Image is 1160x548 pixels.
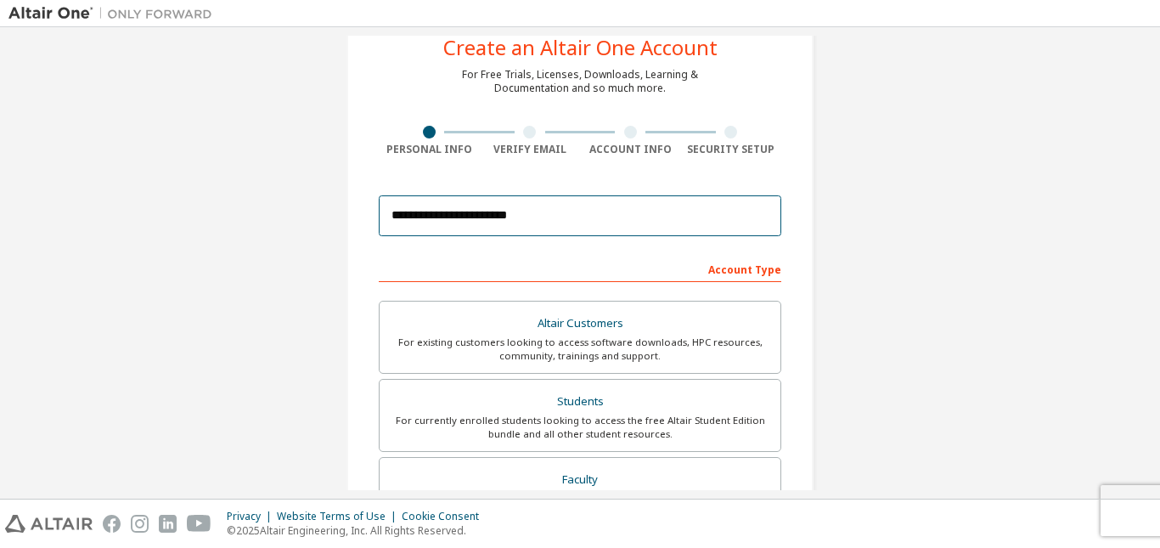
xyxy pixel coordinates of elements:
div: Security Setup [681,143,782,156]
img: linkedin.svg [159,515,177,533]
div: Privacy [227,510,277,523]
div: Altair Customers [390,312,770,336]
div: For Free Trials, Licenses, Downloads, Learning & Documentation and so much more. [462,68,698,95]
div: For currently enrolled students looking to access the free Altair Student Edition bundle and all ... [390,414,770,441]
div: Website Terms of Use [277,510,402,523]
div: Account Info [580,143,681,156]
div: Account Type [379,255,781,282]
div: Faculty [390,468,770,492]
div: Personal Info [379,143,480,156]
div: Students [390,390,770,414]
img: Altair One [8,5,221,22]
img: altair_logo.svg [5,515,93,533]
div: Verify Email [480,143,581,156]
div: For existing customers looking to access software downloads, HPC resources, community, trainings ... [390,336,770,363]
div: Cookie Consent [402,510,489,523]
p: © 2025 Altair Engineering, Inc. All Rights Reserved. [227,523,489,538]
img: facebook.svg [103,515,121,533]
img: instagram.svg [131,515,149,533]
img: youtube.svg [187,515,211,533]
div: Create an Altair One Account [443,37,718,58]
